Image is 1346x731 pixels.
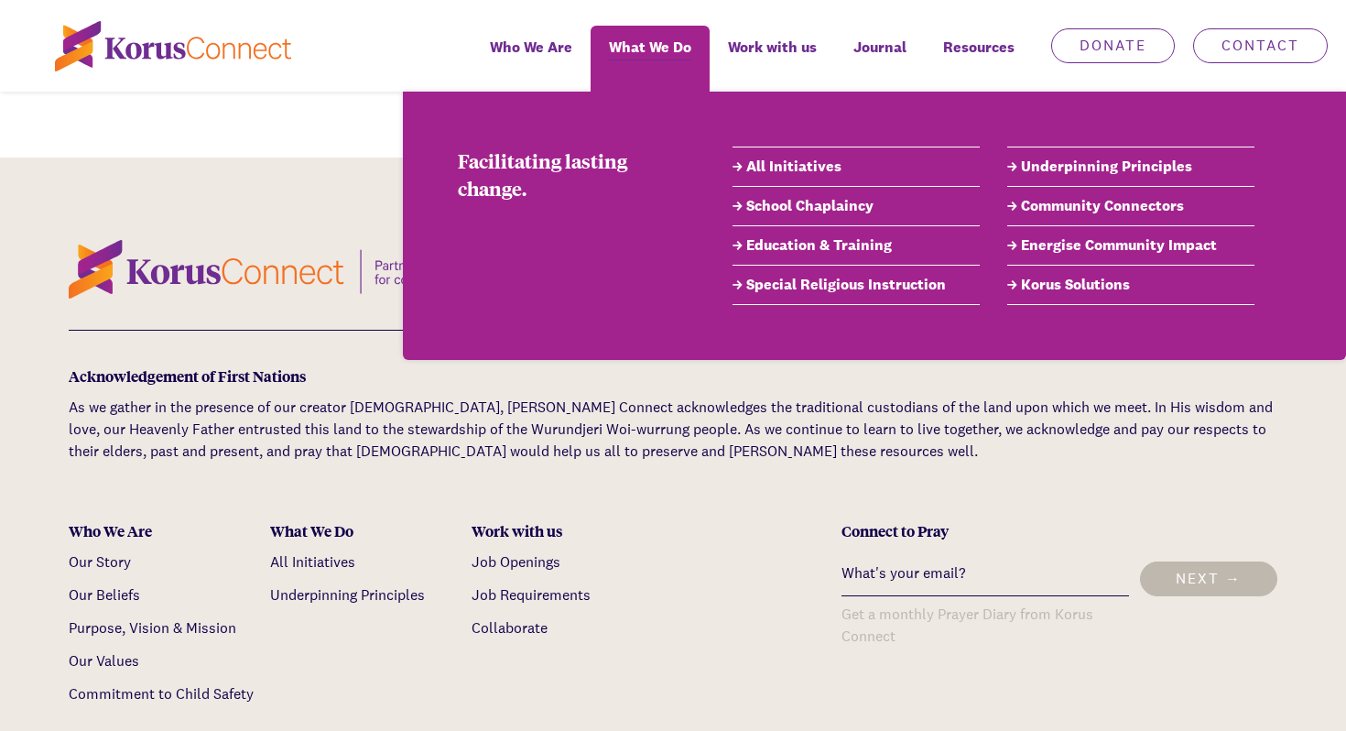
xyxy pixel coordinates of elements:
[270,585,425,605] a: Underpinning Principles
[1007,235,1254,256] a: Energise Community Impact
[1007,156,1254,178] a: Underpinning Principles
[728,34,817,60] span: Work with us
[835,26,925,92] a: Journal
[1007,274,1254,296] a: Korus Solutions
[591,26,710,92] a: What We Do
[710,26,835,92] a: Work with us
[841,604,1129,648] div: Get a monthly Prayer Diary from Korus Connect
[490,34,572,60] span: Who We Are
[733,274,980,296] a: Special Religious Instruction
[472,618,548,638] a: Collaborate
[733,156,980,178] a: All Initiatives
[69,585,140,605] a: Our Beliefs
[925,26,1033,92] div: Resources
[472,26,591,92] a: Who We Are
[69,552,131,572] a: Our Story
[69,240,458,299] img: korus-connect%2F3bb1268c-e78d-4311-9d6e-a58205fa809b_logo-tagline.svg
[270,552,355,572] a: All Initiatives
[69,684,254,704] a: Commitment to Child Safety
[841,551,1129,596] input: What's your email?
[472,521,659,540] div: Work with us
[609,34,691,60] span: What We Do
[69,651,139,671] a: Our Values
[1007,195,1254,217] a: Community Connectors
[841,521,1277,540] div: Connect to Pray
[270,521,458,540] div: What We Do
[69,618,236,638] a: Purpose, Vision & Mission
[69,521,256,540] div: Who We Are
[853,34,906,60] span: Journal
[1140,562,1277,596] button: Next →
[55,21,291,71] img: korus-connect%2Fc5177985-88d5-491d-9cd7-4a1febad1357_logo.svg
[733,195,980,217] a: School Chaplaincy
[69,397,1277,463] p: As we gather in the presence of our creator [DEMOGRAPHIC_DATA], [PERSON_NAME] Connect acknowledge...
[69,365,306,387] strong: Acknowledgement of First Nations
[458,147,678,202] div: Facilitating lasting change.
[472,552,560,572] a: Job Openings
[1051,28,1175,63] a: Donate
[1193,28,1328,63] a: Contact
[733,235,980,256] a: Education & Training
[472,585,591,605] a: Job Requirements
